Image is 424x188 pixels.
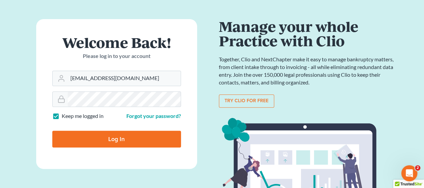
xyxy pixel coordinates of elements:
input: Email Address [68,71,181,86]
h1: Welcome Back! [52,35,181,50]
input: Log In [52,131,181,147]
h1: Manage your whole Practice with Clio [219,19,397,48]
a: Forgot your password? [126,113,181,119]
p: Please log in to your account [52,52,181,60]
label: Keep me logged in [62,112,104,120]
a: Try clio for free [219,95,274,108]
iframe: Intercom live chat [401,165,417,181]
span: 2 [415,165,420,171]
p: Together, Clio and NextChapter make it easy to manage bankruptcy matters, from client intake thro... [219,56,397,86]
